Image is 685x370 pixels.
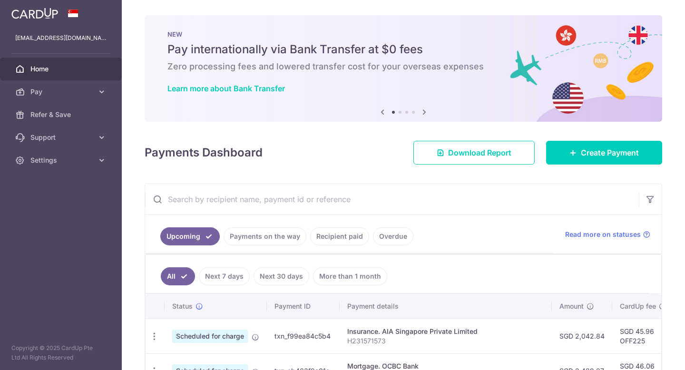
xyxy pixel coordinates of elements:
div: Insurance. AIA Singapore Private Limited [347,327,544,336]
a: Payments on the way [224,227,306,245]
p: NEW [167,30,639,38]
td: SGD 2,042.84 [552,319,612,353]
input: Search by recipient name, payment id or reference [145,184,639,214]
a: Create Payment [546,141,662,165]
span: Amount [559,302,584,311]
a: Download Report [413,141,535,165]
a: Read more on statuses [565,230,650,239]
span: Refer & Save [30,110,93,119]
span: Support [30,133,93,142]
span: Settings [30,156,93,165]
a: Next 30 days [254,267,309,285]
h6: Zero processing fees and lowered transfer cost for your overseas expenses [167,61,639,72]
p: H231571573 [347,336,544,346]
span: Read more on statuses [565,230,641,239]
td: txn_f99ea84c5b4 [267,319,340,353]
a: Learn more about Bank Transfer [167,84,285,93]
td: SGD 45.96 OFF225 [612,319,674,353]
span: Status [172,302,193,311]
span: Download Report [448,147,511,158]
img: Bank transfer banner [145,15,662,122]
span: CardUp fee [620,302,656,311]
th: Payment details [340,294,552,319]
span: Home [30,64,93,74]
a: More than 1 month [313,267,387,285]
h5: Pay internationally via Bank Transfer at $0 fees [167,42,639,57]
img: CardUp [11,8,58,19]
span: Scheduled for charge [172,330,248,343]
span: Pay [30,87,93,97]
th: Payment ID [267,294,340,319]
a: Overdue [373,227,413,245]
a: All [161,267,195,285]
iframe: Opens a widget where you can find more information [624,341,675,365]
a: Recipient paid [310,227,369,245]
a: Upcoming [160,227,220,245]
h4: Payments Dashboard [145,144,263,161]
span: Create Payment [581,147,639,158]
p: [EMAIL_ADDRESS][DOMAIN_NAME] [15,33,107,43]
a: Next 7 days [199,267,250,285]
